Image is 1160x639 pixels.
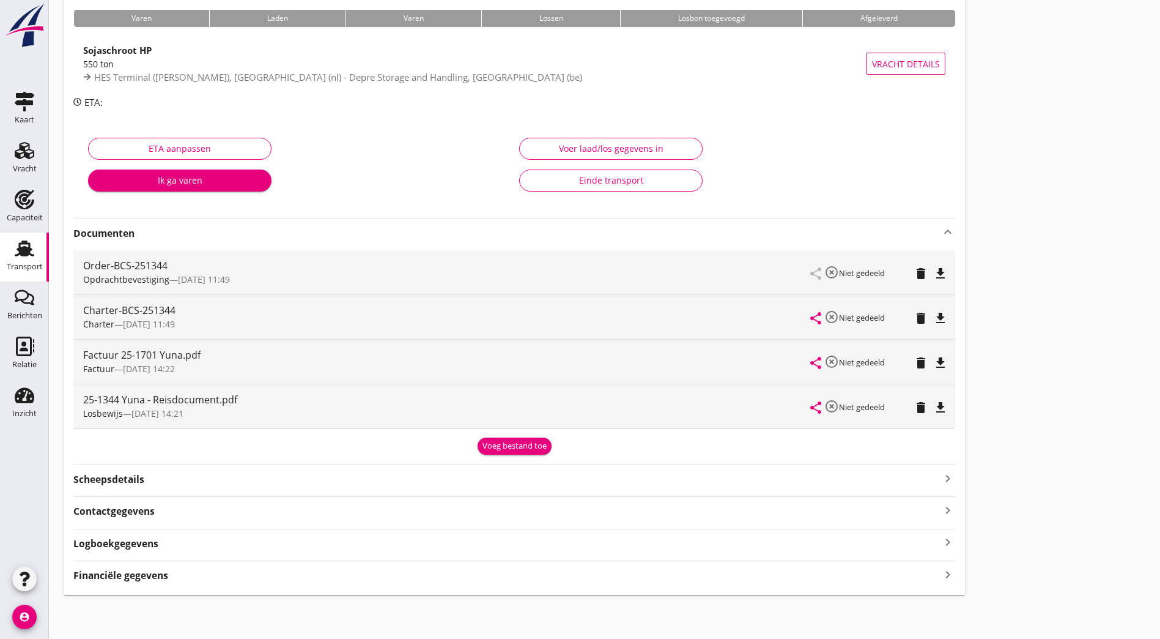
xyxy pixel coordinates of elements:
[839,267,885,278] small: Niet gedeeld
[933,356,948,370] i: file_download
[802,10,955,27] div: Afgeleverd
[940,225,955,239] i: keyboard_arrow_up
[940,502,955,518] i: keyboard_arrow_right
[7,214,43,222] div: Capaciteit
[83,273,811,286] div: —
[914,266,928,281] i: delete
[808,311,823,326] i: share
[824,265,839,280] i: highlight_off
[824,354,839,369] i: highlight_off
[481,10,621,27] div: Lossen
[12,605,37,629] i: account_circle
[940,470,955,487] i: keyboard_arrow_right
[7,263,43,271] div: Transport
[94,71,582,83] span: HES Terminal ([PERSON_NAME]), [GEOGRAPHIC_DATA] (nl) - Depre Storage and Handling, [GEOGRAPHIC_DA...
[940,534,955,551] i: keyboard_arrow_right
[345,10,481,27] div: Varen
[839,402,885,413] small: Niet gedeeld
[2,3,46,48] img: logo-small.a267ee39.svg
[83,58,866,70] div: 550 ton
[839,312,885,323] small: Niet gedeeld
[83,258,811,273] div: Order-BCS-251344
[83,407,811,420] div: —
[933,311,948,326] i: file_download
[83,408,123,419] span: Losbewijs
[12,361,37,368] div: Relatie
[914,356,928,370] i: delete
[620,10,802,27] div: Losbon toegevoegd
[88,170,272,192] button: Ik ga varen
[933,400,948,415] i: file_download
[73,226,940,241] strong: Documenten
[839,357,885,368] small: Niet gedeeld
[808,356,823,370] i: share
[7,312,42,319] div: Berichten
[866,53,945,75] button: Vracht details
[83,348,811,362] div: Factuur 25-1701 Yuna.pdf
[98,174,262,187] div: Ik ga varen
[131,408,183,419] span: [DATE] 14:21
[808,400,823,415] i: share
[519,170,703,192] button: Einde transport
[83,303,811,318] div: Charter-BCS-251344
[73,537,158,551] strong: Logboekgegevens
[15,116,34,124] div: Kaart
[83,44,152,56] strong: Sojaschroot HP
[88,138,272,160] button: ETA aanpassen
[12,409,37,417] div: Inzicht
[73,473,144,487] strong: Scheepsdetails
[914,400,928,415] i: delete
[84,96,103,108] span: ETA:
[83,318,114,330] span: Charter
[83,274,169,285] span: Opdrachtbevestiging
[73,37,955,91] a: Sojaschroot HP550 tonHES Terminal ([PERSON_NAME]), [GEOGRAPHIC_DATA] (nl) - Depre Storage and Han...
[123,363,175,375] span: [DATE] 14:22
[519,138,703,160] button: Voer laad/los gegevens in
[482,440,547,452] div: Voeg bestand toe
[209,10,345,27] div: Laden
[13,165,37,173] div: Vracht
[83,362,811,375] div: —
[83,392,811,407] div: 25-1344 Yuna - Reisdocument.pdf
[824,310,839,324] i: highlight_off
[478,438,552,455] button: Voeg bestand toe
[530,174,692,187] div: Einde transport
[940,566,955,583] i: keyboard_arrow_right
[824,399,839,414] i: highlight_off
[872,58,940,70] span: Vracht details
[73,10,209,27] div: Varen
[933,266,948,281] i: file_download
[83,363,114,375] span: Factuur
[914,311,928,326] i: delete
[530,142,692,155] div: Voer laad/los gegevens in
[73,504,155,518] strong: Contactgegevens
[123,318,175,330] span: [DATE] 11:49
[73,569,168,583] strong: Financiële gegevens
[178,274,230,285] span: [DATE] 11:49
[98,142,261,155] div: ETA aanpassen
[83,318,811,331] div: —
